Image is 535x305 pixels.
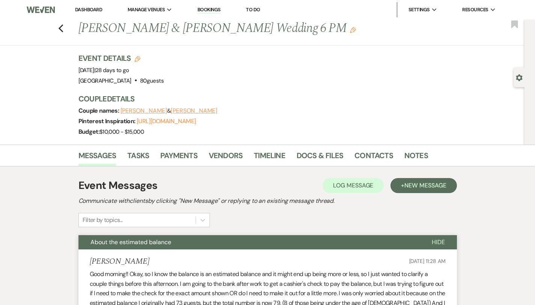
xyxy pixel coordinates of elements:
[78,94,499,104] h3: Couple Details
[137,117,196,125] a: [URL][DOMAIN_NAME]
[432,238,445,246] span: Hide
[197,6,221,14] a: Bookings
[94,66,129,74] span: |
[160,149,197,166] a: Payments
[78,20,415,38] h1: [PERSON_NAME] & [PERSON_NAME] Wedding 6 PM
[254,149,285,166] a: Timeline
[78,107,121,115] span: Couple names:
[90,257,149,266] h5: [PERSON_NAME]
[404,149,428,166] a: Notes
[297,149,343,166] a: Docs & Files
[121,108,167,114] button: [PERSON_NAME]
[128,6,165,14] span: Manage Venues
[404,181,446,189] span: New Message
[171,108,217,114] button: [PERSON_NAME]
[121,107,217,115] span: &
[95,66,129,74] span: 28 days to go
[78,196,457,205] h2: Communicate with clients by clicking "New Message" or replying to an existing message thread.
[354,149,393,166] a: Contacts
[78,53,164,63] h3: Event Details
[78,149,116,166] a: Messages
[390,178,457,193] button: +New Message
[420,235,457,249] button: Hide
[140,77,164,85] span: 80 guests
[90,238,171,246] span: About the estimated balance
[75,6,102,13] a: Dashboard
[78,235,420,249] button: About the estimated balance
[462,6,488,14] span: Resources
[409,258,446,264] span: [DATE] 11:28 AM
[333,181,373,189] span: Log Message
[516,74,523,81] button: Open lead details
[127,149,149,166] a: Tasks
[246,6,260,13] a: To Do
[83,216,123,225] div: Filter by topics...
[350,26,356,33] button: Edit
[209,149,243,166] a: Vendors
[323,178,384,193] button: Log Message
[78,77,131,85] span: [GEOGRAPHIC_DATA]
[78,66,129,74] span: [DATE]
[27,2,55,18] img: Weven Logo
[78,178,158,193] h1: Event Messages
[78,117,137,125] span: Pinterest Inspiration:
[78,128,100,136] span: Budget:
[408,6,430,14] span: Settings
[99,128,144,136] span: $10,000 - $15,000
